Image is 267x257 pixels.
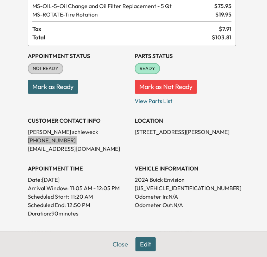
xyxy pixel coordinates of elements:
[135,80,197,94] button: Mark as Not Ready
[32,25,219,33] span: Tax
[32,33,212,41] span: Total
[28,164,129,173] h3: APPOINTMENT TIME
[28,201,66,209] p: Scheduled End:
[28,175,129,184] p: Date: [DATE]
[215,10,231,19] span: $ 19.95
[28,229,129,237] h3: History
[214,2,231,10] span: $ 75.95
[135,237,156,251] button: Edit
[135,164,236,173] h3: VEHICLE INFORMATION
[28,184,129,192] p: Arrival Window:
[135,201,236,209] p: Odometer Out: N/A
[135,184,236,192] p: [US_VEHICLE_IDENTIFICATION_NUMBER]
[28,116,129,125] h3: CUSTOMER CONTACT INFO
[135,192,236,201] p: Odometer In: N/A
[71,192,93,201] p: 11:20 AM
[108,237,133,251] button: Close
[135,52,236,60] h3: Parts Status
[135,116,236,125] h3: LOCATION
[135,128,236,136] p: [STREET_ADDRESS][PERSON_NAME]
[28,192,69,201] p: Scheduled Start:
[28,65,63,72] span: NOT READY
[219,25,231,33] span: $ 7.91
[28,52,129,60] h3: Appointment Status
[67,201,90,209] p: 12:50 PM
[32,2,211,10] span: Oil Change and Oil Filter Replacement - 5 Qt
[135,229,236,237] h3: CONTACT CUSTOMER
[28,128,129,136] p: [PERSON_NAME] schieweck
[28,80,78,94] button: Mark as Ready
[135,175,236,184] p: 2024 Buick Envision
[28,144,129,153] p: [EMAIL_ADDRESS][DOMAIN_NAME]
[70,184,120,192] span: 11:05 AM - 12:05 PM
[135,94,236,105] p: View Parts List
[28,136,129,144] p: [PHONE_NUMBER]
[32,10,212,19] span: Tire Rotation
[212,33,231,41] span: $ 103.81
[28,209,129,218] p: Duration: 90 minutes
[135,65,159,72] span: READY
